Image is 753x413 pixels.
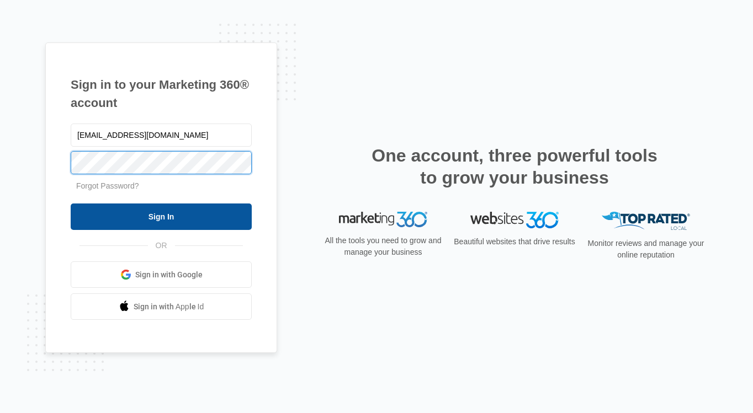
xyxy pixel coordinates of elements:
p: Monitor reviews and manage your online reputation [584,238,708,261]
input: Email [71,124,252,147]
h1: Sign in to your Marketing 360® account [71,76,252,112]
a: Forgot Password? [76,181,139,190]
input: Sign In [71,203,252,230]
a: Sign in with Apple Id [71,293,252,320]
img: Marketing 360 [339,212,427,227]
span: Sign in with Google [135,269,203,281]
span: Sign in with Apple Id [134,301,204,313]
a: Sign in with Google [71,261,252,288]
h2: One account, three powerful tools to grow your business [368,144,661,189]
p: Beautiful websites that drive results [453,236,576,248]
img: Top Rated Local [602,212,690,230]
span: OR [148,240,175,251]
p: All the tools you need to grow and manage your business [321,235,445,258]
img: Websites 360 [470,212,559,228]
